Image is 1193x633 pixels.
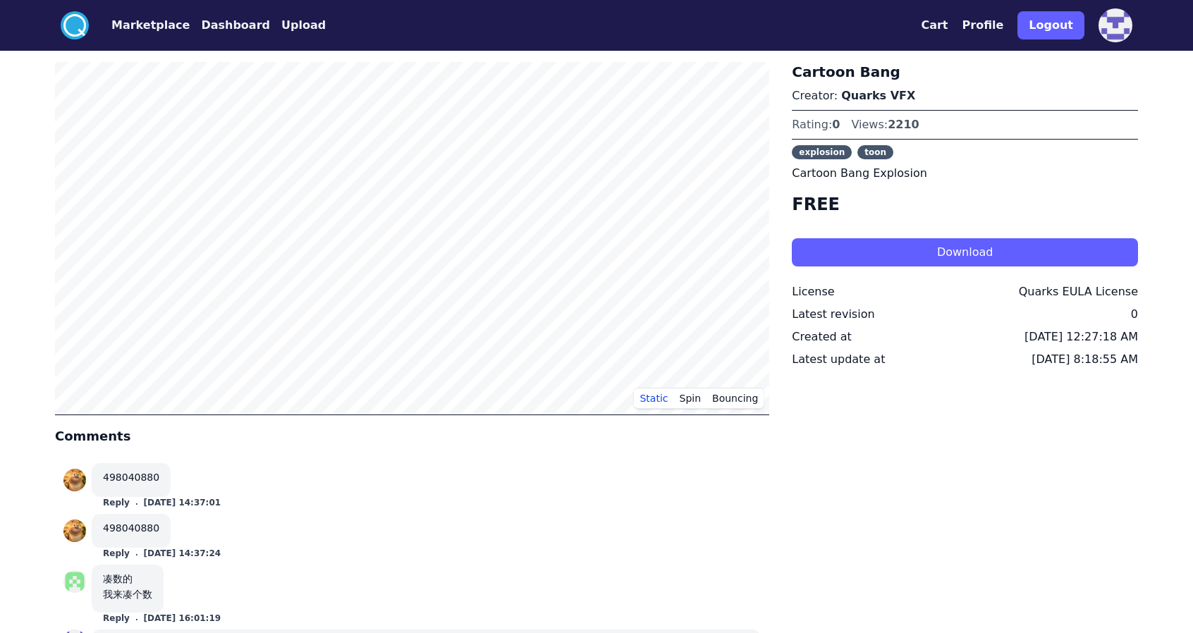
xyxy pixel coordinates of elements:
button: Download [792,238,1138,266]
div: 我来凑个数 [103,587,152,601]
button: Reply [103,548,130,559]
button: Dashboard [201,17,270,34]
button: Marketplace [111,17,190,34]
a: Quarks VFX [841,89,915,102]
div: Rating: [792,116,840,133]
h3: Cartoon Bang [792,62,1138,82]
button: [DATE] 14:37:24 [144,548,221,559]
span: 0 [832,118,840,131]
button: [DATE] 14:37:01 [144,497,221,508]
div: 0 [1131,306,1138,323]
button: Reply [103,497,130,508]
div: Created at [792,328,851,345]
span: explosion [792,145,852,159]
h4: FREE [792,193,1138,216]
img: profile [1099,8,1132,42]
p: Cartoon Bang Explosion [792,165,1138,182]
a: Dashboard [190,17,270,34]
span: 2210 [888,118,919,131]
small: . [135,498,138,508]
button: Bouncing [706,388,764,409]
button: Reply [103,613,130,624]
button: [DATE] 16:01:19 [144,613,221,624]
img: profile [63,469,86,491]
div: Latest update at [792,351,885,368]
small: . [135,549,138,558]
a: 498040880 [103,472,159,483]
button: Upload [281,17,326,34]
div: License [792,283,834,300]
div: [DATE] 12:27:18 AM [1024,328,1138,345]
div: Quarks EULA License [1019,283,1138,300]
h4: Comments [55,426,769,446]
a: Logout [1017,6,1084,45]
img: profile [63,520,86,542]
button: Profile [962,17,1004,34]
div: [DATE] 8:18:55 AM [1032,351,1138,368]
a: Upload [270,17,326,34]
a: 凑数的 [103,573,133,584]
span: toon [857,145,893,159]
button: Cart [921,17,948,34]
div: Views: [851,116,919,133]
a: 498040880 [103,522,159,534]
button: Spin [674,388,707,409]
a: Marketplace [89,17,190,34]
button: Static [634,388,673,409]
p: Creator: [792,87,1138,104]
button: Logout [1017,11,1084,39]
img: profile [63,570,86,593]
small: . [135,614,138,623]
div: Latest revision [792,306,874,323]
